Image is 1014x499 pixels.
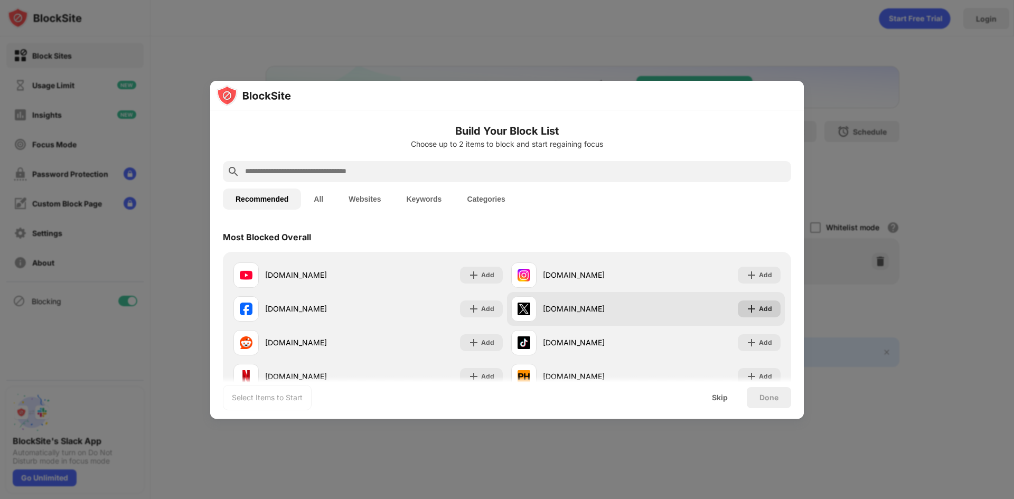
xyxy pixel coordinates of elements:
[454,189,518,210] button: Categories
[543,303,646,314] div: [DOMAIN_NAME]
[240,336,252,349] img: favicons
[759,304,772,314] div: Add
[232,392,303,403] div: Select Items to Start
[518,370,530,383] img: favicons
[217,85,291,106] img: logo-blocksite.svg
[543,337,646,348] div: [DOMAIN_NAME]
[336,189,393,210] button: Websites
[223,189,301,210] button: Recommended
[543,269,646,280] div: [DOMAIN_NAME]
[518,303,530,315] img: favicons
[393,189,454,210] button: Keywords
[759,337,772,348] div: Add
[301,189,336,210] button: All
[265,303,368,314] div: [DOMAIN_NAME]
[759,393,778,402] div: Done
[240,303,252,315] img: favicons
[223,140,791,148] div: Choose up to 2 items to block and start regaining focus
[240,269,252,281] img: favicons
[227,165,240,178] img: search.svg
[265,371,368,382] div: [DOMAIN_NAME]
[759,371,772,382] div: Add
[481,337,494,348] div: Add
[543,371,646,382] div: [DOMAIN_NAME]
[265,269,368,280] div: [DOMAIN_NAME]
[481,304,494,314] div: Add
[223,232,311,242] div: Most Blocked Overall
[759,270,772,280] div: Add
[481,371,494,382] div: Add
[518,269,530,281] img: favicons
[518,336,530,349] img: favicons
[223,123,791,139] h6: Build Your Block List
[265,337,368,348] div: [DOMAIN_NAME]
[481,270,494,280] div: Add
[712,393,728,402] div: Skip
[240,370,252,383] img: favicons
